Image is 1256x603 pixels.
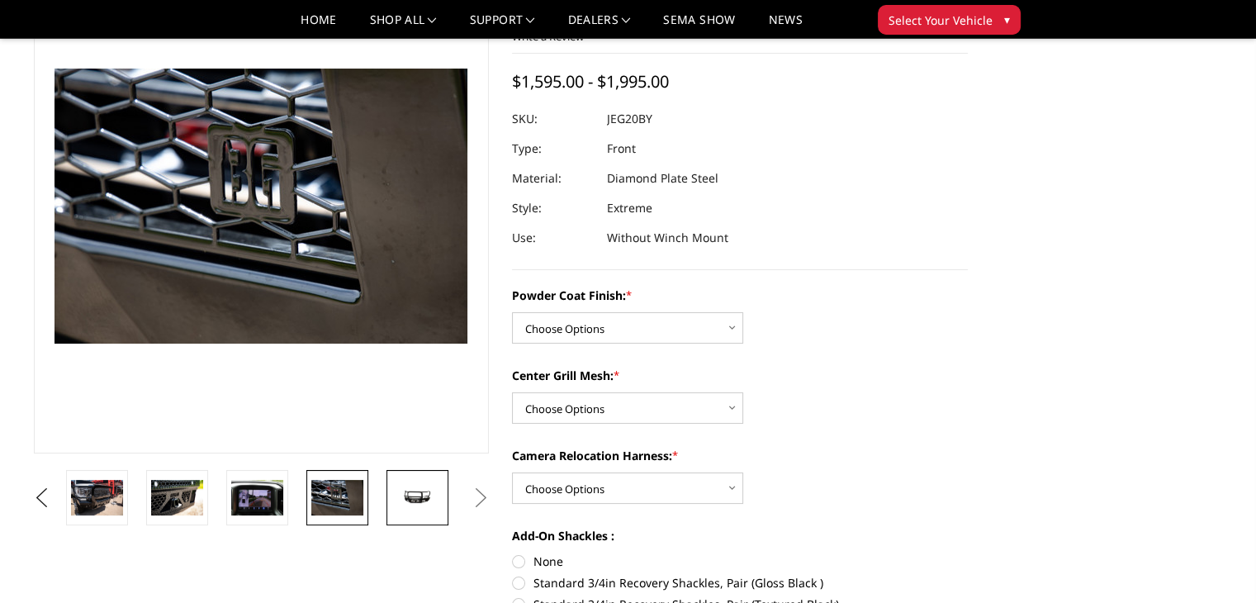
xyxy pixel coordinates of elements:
[607,164,718,193] dd: Diamond Plate Steel
[512,164,595,193] dt: Material:
[512,553,968,570] label: None
[512,527,968,544] label: Add-On Shackles :
[370,14,437,38] a: shop all
[512,104,595,134] dt: SKU:
[311,480,363,515] img: 2020-2023 GMC Sierra 2500-3500 - FT Series - Extreme Front Bumper
[512,134,595,164] dt: Type:
[391,486,443,510] img: 2020-2023 GMC Sierra 2500-3500 - FT Series - Extreme Front Bumper
[512,29,584,44] a: Write a Review
[1004,11,1010,28] span: ▾
[30,486,55,510] button: Previous
[512,447,968,464] label: Camera Relocation Harness:
[768,14,802,38] a: News
[878,5,1021,35] button: Select Your Vehicle
[512,574,968,591] label: Standard 3/4in Recovery Shackles, Pair (Gloss Black )
[512,70,669,93] span: $1,595.00 - $1,995.00
[512,367,968,384] label: Center Grill Mesh:
[512,223,595,253] dt: Use:
[301,14,336,38] a: Home
[512,287,968,304] label: Powder Coat Finish:
[71,480,123,515] img: 2020-2023 GMC Sierra 2500-3500 - FT Series - Extreme Front Bumper
[151,480,203,515] img: 2020-2023 GMC Sierra 2500-3500 - FT Series - Extreme Front Bumper
[607,223,728,253] dd: Without Winch Mount
[231,480,283,515] img: Clear View Camera: Relocate your front camera and keep the functionality completely.
[568,14,631,38] a: Dealers
[889,12,993,29] span: Select Your Vehicle
[607,193,652,223] dd: Extreme
[663,14,735,38] a: SEMA Show
[512,193,595,223] dt: Style:
[607,104,652,134] dd: JEG20BY
[607,134,636,164] dd: Front
[468,486,493,510] button: Next
[470,14,535,38] a: Support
